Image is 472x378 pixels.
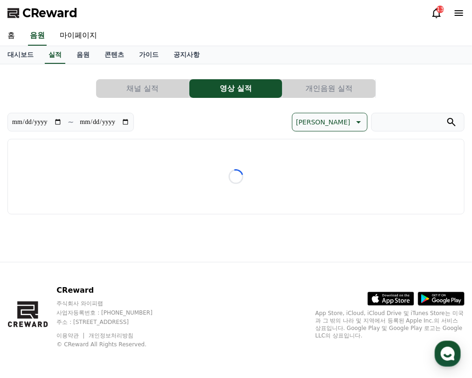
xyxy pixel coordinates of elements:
p: 주소 : [STREET_ADDRESS] [56,318,170,326]
a: 마이페이지 [52,26,104,46]
a: CReward [7,6,77,21]
a: 13 [431,7,442,19]
button: [PERSON_NAME] [292,113,368,131]
a: 콘텐츠 [97,46,132,64]
button: 채널 실적 [96,79,189,98]
button: 개인음원 실적 [283,79,375,98]
a: 가이드 [132,46,166,64]
a: 이용약관 [56,332,86,339]
a: 홈 [3,296,62,319]
span: CReward [22,6,77,21]
p: ~ [68,117,74,128]
button: 영상 실적 [189,79,282,98]
a: 대화 [62,296,120,319]
a: 개인정보처리방침 [89,332,133,339]
a: 개인음원 실적 [283,79,376,98]
a: 음원 [69,46,97,64]
p: App Store, iCloud, iCloud Drive 및 iTunes Store는 미국과 그 밖의 나라 및 지역에서 등록된 Apple Inc.의 서비스 상표입니다. Goo... [315,309,465,339]
span: 홈 [29,309,35,317]
p: 주식회사 와이피랩 [56,300,170,307]
a: 실적 [45,46,65,64]
a: 공지사항 [166,46,207,64]
p: © CReward All Rights Reserved. [56,341,170,348]
a: 음원 [28,26,47,46]
p: [PERSON_NAME] [296,116,350,129]
p: 사업자등록번호 : [PHONE_NUMBER] [56,309,170,316]
div: 13 [437,6,444,13]
a: 설정 [120,296,179,319]
p: CReward [56,285,170,296]
span: 설정 [144,309,155,317]
span: 대화 [85,310,97,317]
